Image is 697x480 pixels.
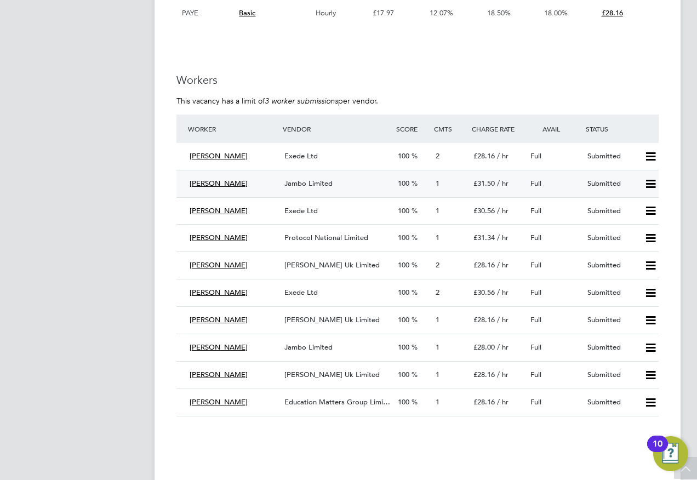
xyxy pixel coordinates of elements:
[398,397,409,407] span: 100
[436,151,439,161] span: 2
[190,151,248,161] span: [PERSON_NAME]
[284,342,333,352] span: Jambo Limited
[473,288,495,297] span: £30.56
[583,147,640,165] div: Submitted
[469,119,526,139] div: Charge Rate
[473,397,495,407] span: £28.16
[190,179,248,188] span: [PERSON_NAME]
[473,233,495,242] span: £31.34
[436,260,439,270] span: 2
[190,233,248,242] span: [PERSON_NAME]
[431,119,469,139] div: Cmts
[284,233,368,242] span: Protocol National Limited
[497,315,509,324] span: / hr
[530,397,541,407] span: Full
[530,315,541,324] span: Full
[436,370,439,379] span: 1
[398,179,409,188] span: 100
[190,288,248,297] span: [PERSON_NAME]
[583,175,640,193] div: Submitted
[583,284,640,302] div: Submitted
[398,233,409,242] span: 100
[544,8,568,18] span: 18.00%
[430,8,453,18] span: 12.07%
[653,436,688,471] button: Open Resource Center, 10 new notifications
[497,342,509,352] span: / hr
[473,315,495,324] span: £28.16
[602,8,623,18] span: £28.16
[436,179,439,188] span: 1
[398,151,409,161] span: 100
[497,288,509,297] span: / hr
[473,151,495,161] span: £28.16
[497,151,509,161] span: / hr
[497,370,509,379] span: / hr
[497,397,509,407] span: / hr
[265,96,338,106] em: 3 worker submissions
[473,342,495,352] span: £28.00
[284,397,390,407] span: Education Matters Group Limi…
[653,444,662,458] div: 10
[473,260,495,270] span: £28.16
[436,342,439,352] span: 1
[530,179,541,188] span: Full
[436,288,439,297] span: 2
[436,233,439,242] span: 1
[497,206,509,215] span: / hr
[530,151,541,161] span: Full
[530,233,541,242] span: Full
[190,397,248,407] span: [PERSON_NAME]
[473,370,495,379] span: £28.16
[583,256,640,275] div: Submitted
[190,260,248,270] span: [PERSON_NAME]
[583,311,640,329] div: Submitted
[398,342,409,352] span: 100
[530,370,541,379] span: Full
[436,397,439,407] span: 1
[190,206,248,215] span: [PERSON_NAME]
[190,370,248,379] span: [PERSON_NAME]
[185,119,280,139] div: Worker
[436,206,439,215] span: 1
[284,315,380,324] span: [PERSON_NAME] Uk Limited
[239,8,255,18] span: Basic
[393,119,431,139] div: Score
[284,288,318,297] span: Exede Ltd
[190,315,248,324] span: [PERSON_NAME]
[526,119,583,139] div: Avail
[176,96,659,106] p: This vacancy has a limit of per vendor.
[487,8,511,18] span: 18.50%
[176,73,659,87] h3: Workers
[583,339,640,357] div: Submitted
[530,260,541,270] span: Full
[284,370,380,379] span: [PERSON_NAME] Uk Limited
[284,206,318,215] span: Exede Ltd
[398,315,409,324] span: 100
[398,370,409,379] span: 100
[583,119,659,139] div: Status
[280,119,393,139] div: Vendor
[473,206,495,215] span: £30.56
[284,151,318,161] span: Exede Ltd
[497,233,509,242] span: / hr
[284,260,380,270] span: [PERSON_NAME] Uk Limited
[398,206,409,215] span: 100
[497,260,509,270] span: / hr
[530,288,541,297] span: Full
[497,179,509,188] span: / hr
[583,229,640,247] div: Submitted
[583,393,640,412] div: Submitted
[398,260,409,270] span: 100
[398,288,409,297] span: 100
[583,202,640,220] div: Submitted
[583,366,640,384] div: Submitted
[473,179,495,188] span: £31.50
[436,315,439,324] span: 1
[284,179,333,188] span: Jambo Limited
[530,206,541,215] span: Full
[530,342,541,352] span: Full
[190,342,248,352] span: [PERSON_NAME]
